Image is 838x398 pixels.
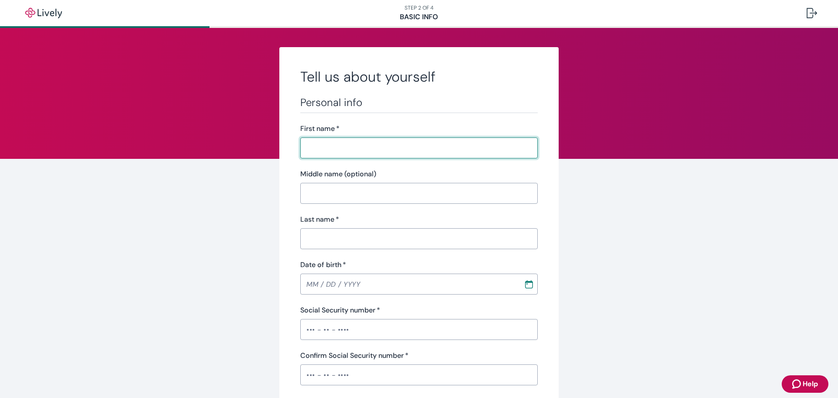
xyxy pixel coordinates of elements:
svg: Zendesk support icon [792,379,803,389]
label: First name [300,124,340,134]
svg: Calendar [525,280,533,288]
label: Social Security number [300,305,380,316]
img: Lively [19,8,68,18]
label: Confirm Social Security number [300,350,409,361]
input: MM / DD / YYYY [300,275,518,293]
input: ••• - •• - •••• [300,321,538,338]
span: Help [803,379,818,389]
input: ••• - •• - •••• [300,366,538,384]
h3: Personal info [300,96,538,109]
h2: Tell us about yourself [300,68,538,86]
label: Last name [300,214,339,225]
label: Middle name (optional) [300,169,376,179]
button: Zendesk support iconHelp [782,375,828,393]
button: Log out [800,3,824,24]
button: Choose date [521,276,537,292]
label: Date of birth [300,260,346,270]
